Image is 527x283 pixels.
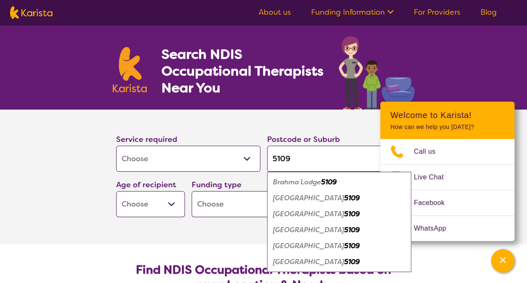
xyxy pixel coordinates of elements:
div: Salisbury Heights 5109 [271,222,407,238]
em: [GEOGRAPHIC_DATA] [273,194,344,202]
em: [GEOGRAPHIC_DATA] [273,241,344,250]
button: Channel Menu [491,249,514,273]
img: occupational-therapy [339,36,415,110]
em: [GEOGRAPHIC_DATA] [273,225,344,234]
div: Salisbury Plain 5109 [271,254,407,270]
em: 5109 [344,194,360,202]
h2: Welcome to Karista! [390,110,504,120]
span: Live Chat [414,171,454,183]
img: Karista logo [113,47,147,92]
label: Postcode or Suburb [267,134,340,144]
em: 5109 [344,225,360,234]
div: Salisbury Park 5109 [271,238,407,254]
a: Web link opens in a new tab. [380,216,514,241]
label: Service required [116,134,177,144]
a: Funding Information [311,7,394,17]
img: Karista logo [10,6,52,19]
a: About us [259,7,291,17]
ul: Choose channel [380,139,514,241]
em: 5109 [321,178,337,186]
p: How can we help you [DATE]? [390,123,504,131]
em: 5109 [344,210,360,218]
input: Type [267,146,411,172]
em: Brahma Lodge [273,178,321,186]
em: 5109 [344,257,360,266]
span: WhatsApp [414,222,456,235]
em: [GEOGRAPHIC_DATA] [273,257,344,266]
div: Channel Menu [380,102,514,241]
span: Call us [414,145,446,158]
div: Salisbury East 5109 [271,190,407,206]
a: Blog [480,7,497,17]
div: Salisbury East Northbri Ave 5109 [271,206,407,222]
em: 5109 [344,241,360,250]
label: Age of recipient [116,180,176,190]
span: Facebook [414,197,454,209]
label: Funding type [192,180,241,190]
h1: Search NDIS Occupational Therapists Near You [161,46,324,96]
em: [GEOGRAPHIC_DATA] [273,210,344,218]
div: Brahma Lodge 5109 [271,174,407,190]
a: For Providers [414,7,460,17]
